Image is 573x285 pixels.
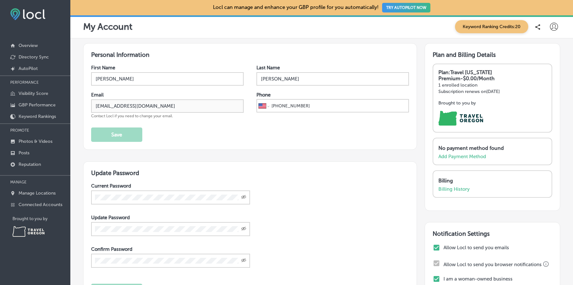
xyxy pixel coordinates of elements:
[19,102,56,108] p: GBP Performance
[91,246,132,252] label: Confirm Password
[91,51,409,58] h3: Personal Information
[91,65,115,71] label: First Name
[433,230,552,237] h3: Notification Settings
[438,145,543,151] p: No payment method found
[91,99,244,113] input: Enter Email
[241,226,246,232] span: Toggle password visibility
[19,150,29,156] p: Posts
[443,262,542,267] label: Allow Locl to send you browser notifications
[382,3,430,12] button: TRY AUTOPILOT NOW
[91,169,409,177] h3: Update Password
[438,178,543,184] p: Billing
[19,54,49,60] p: Directory Sync
[438,69,495,81] strong: Plan: Travel [US_STATE] Premium - $0.00/Month
[19,66,38,71] p: AutoPilot
[83,21,132,32] p: My Account
[438,154,486,159] a: Add Payment Method
[91,215,130,220] label: Update Password
[438,186,470,192] a: Billing History
[443,245,551,250] label: Allow Locl to send you emails
[19,190,56,196] p: Manage Locations
[256,65,280,71] label: Last Name
[455,20,528,33] span: Keyword Ranking Credits: 20
[19,114,56,119] p: Keyword Rankings
[241,195,246,200] span: Toggle password visibility
[438,82,546,88] p: 1 enrolled location
[19,43,38,48] p: Overview
[438,111,483,126] img: Travel Oregon
[443,276,551,282] label: I am a woman-owned business
[12,216,70,221] p: Brought to you by
[91,127,142,142] button: Save
[19,91,48,96] p: Visibility Score
[12,226,44,237] img: Travel Oregon
[10,8,45,20] img: fda3e92497d09a02dc62c9cd864e3231.png
[241,258,246,264] span: Toggle password visibility
[271,100,407,112] input: Phone number
[543,261,549,267] button: Please check your browser notification settings if you are not able to adjust this field.
[91,92,104,98] label: Email
[256,92,271,98] label: Phone
[256,72,409,86] input: Enter Last Name
[438,89,546,94] p: Subscription renews on [DATE]
[438,100,546,106] p: Brought to you by
[91,72,244,86] input: Enter First Name
[91,114,173,118] span: Contact Locl if you need to change your email.
[19,202,62,207] p: Connected Accounts
[433,51,552,58] h3: Plan and Billing Details
[19,139,52,144] p: Photos & Videos
[19,162,41,167] p: Reputation
[91,183,131,189] label: Current Password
